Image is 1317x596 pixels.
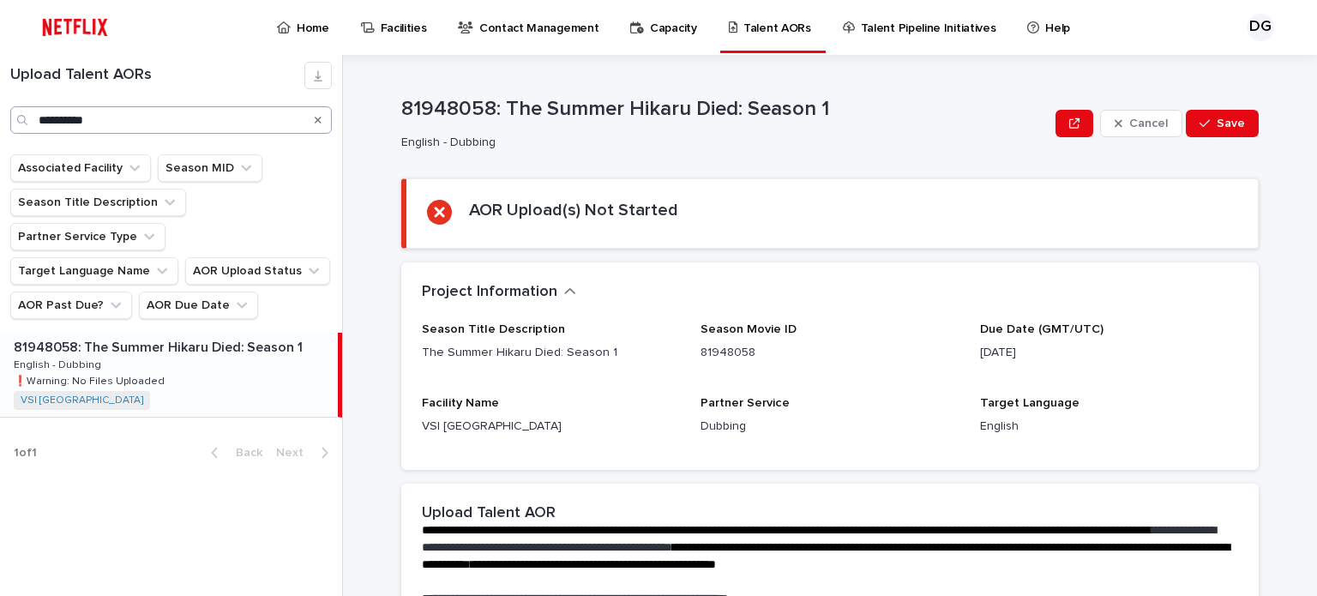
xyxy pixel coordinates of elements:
[980,397,1079,409] span: Target Language
[1186,110,1259,137] button: Save
[1217,117,1245,129] span: Save
[34,10,116,45] img: ifQbXi3ZQGMSEF7WDB7W
[197,445,269,461] button: Back
[701,397,790,409] span: Partner Service
[10,189,186,216] button: Season Title Description
[422,323,565,335] span: Season Title Description
[10,154,151,182] button: Associated Facility
[185,257,330,285] button: AOR Upload Status
[701,418,959,436] p: Dubbing
[14,356,105,371] p: English - Dubbing
[469,200,678,220] h2: AOR Upload(s) Not Started
[14,336,306,356] p: 81948058: The Summer Hikaru Died: Season 1
[1100,110,1182,137] button: Cancel
[1247,14,1274,41] div: DG
[10,292,132,319] button: AOR Past Due?
[701,323,797,335] span: Season Movie ID
[10,66,304,85] h1: Upload Talent AORs
[701,344,959,362] p: 81948058
[422,283,576,302] button: Project Information
[1129,117,1168,129] span: Cancel
[422,397,499,409] span: Facility Name
[422,504,556,523] h2: Upload Talent AOR
[269,445,342,461] button: Next
[422,344,680,362] p: The Summer Hikaru Died: Season 1
[422,283,557,302] h2: Project Information
[980,418,1238,436] p: English
[276,447,314,459] span: Next
[14,372,168,388] p: ❗️Warning: No Files Uploaded
[401,97,1049,122] p: 81948058: The Summer Hikaru Died: Season 1
[980,323,1104,335] span: Due Date (GMT/UTC)
[158,154,262,182] button: Season MID
[10,106,332,134] input: Search
[980,344,1238,362] p: [DATE]
[226,447,262,459] span: Back
[401,135,1042,150] p: English - Dubbing
[10,257,178,285] button: Target Language Name
[10,223,165,250] button: Partner Service Type
[21,394,143,406] a: VSI [GEOGRAPHIC_DATA]
[422,418,680,436] p: VSI [GEOGRAPHIC_DATA]
[139,292,258,319] button: AOR Due Date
